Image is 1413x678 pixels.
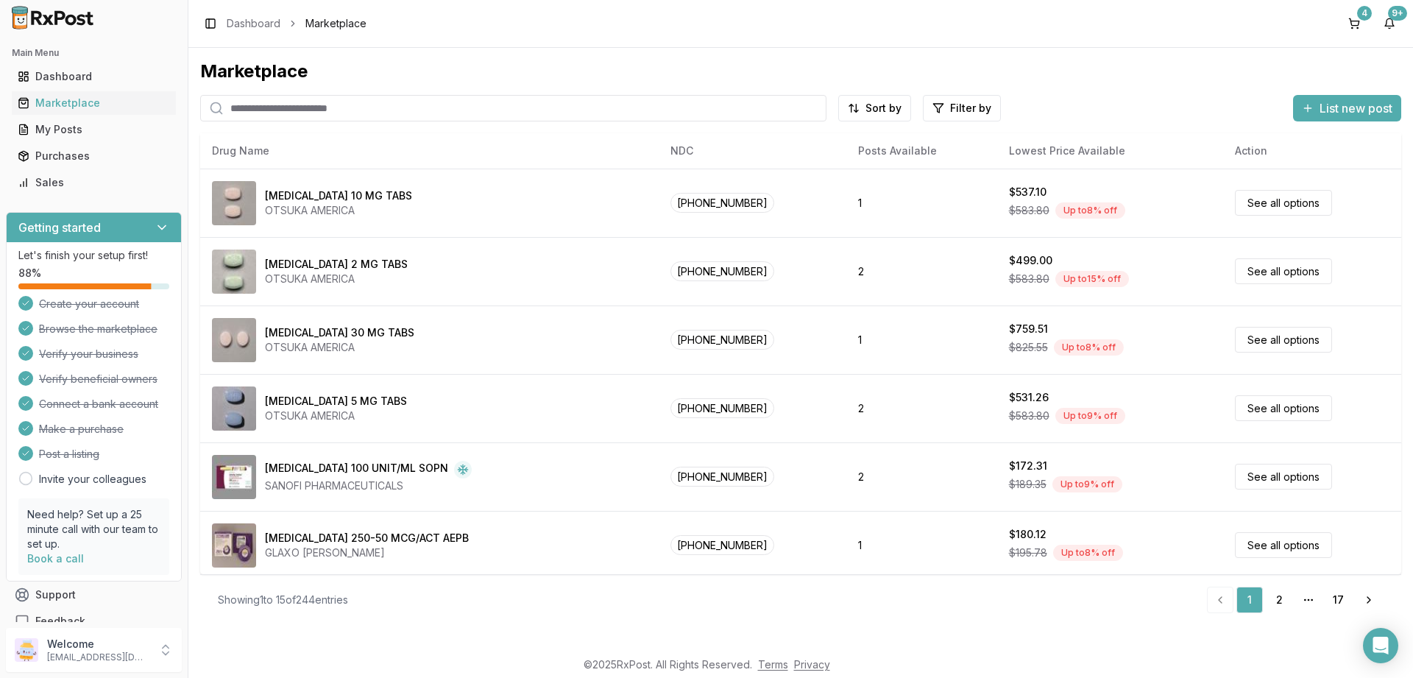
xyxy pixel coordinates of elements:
[265,479,472,493] div: SANOFI PHARMACEUTICALS
[39,297,139,311] span: Create your account
[1009,203,1049,218] span: $583.80
[1354,587,1384,613] a: Go to next page
[1293,95,1401,121] button: List new post
[1009,390,1049,405] div: $531.26
[18,175,170,190] div: Sales
[265,531,469,545] div: [MEDICAL_DATA] 250-50 MCG/ACT AEPB
[1009,545,1047,560] span: $195.78
[1009,527,1047,542] div: $180.12
[27,552,84,565] a: Book a call
[6,171,182,194] button: Sales
[1009,340,1048,355] span: $825.55
[1235,464,1332,490] a: See all options
[18,248,169,263] p: Let's finish your setup first!
[47,651,149,663] p: [EMAIL_ADDRESS][DOMAIN_NAME]
[794,658,830,671] a: Privacy
[1223,133,1401,169] th: Action
[18,122,170,137] div: My Posts
[846,237,997,306] td: 2
[1009,185,1047,199] div: $537.10
[27,507,160,551] p: Need help? Set up a 25 minute call with our team to set up.
[6,91,182,115] button: Marketplace
[1325,587,1351,613] a: 17
[670,330,774,350] span: [PHONE_NUMBER]
[846,374,997,442] td: 2
[6,65,182,88] button: Dashboard
[6,118,182,141] button: My Posts
[1357,6,1372,21] div: 4
[1235,395,1332,421] a: See all options
[265,257,408,272] div: [MEDICAL_DATA] 2 MG TABS
[39,347,138,361] span: Verify your business
[18,219,101,236] h3: Getting started
[18,149,170,163] div: Purchases
[39,447,99,462] span: Post a listing
[265,325,414,340] div: [MEDICAL_DATA] 30 MG TABS
[6,608,182,635] button: Feedback
[12,116,176,143] a: My Posts
[35,614,85,629] span: Feedback
[846,511,997,579] td: 1
[1009,322,1048,336] div: $759.51
[1009,272,1049,286] span: $583.80
[1236,587,1263,613] a: 1
[12,47,176,59] h2: Main Menu
[227,16,280,31] a: Dashboard
[1293,102,1401,117] a: List new post
[18,266,41,280] span: 88 %
[265,340,414,355] div: OTSUKA AMERICA
[670,535,774,555] span: [PHONE_NUMBER]
[212,455,256,499] img: Admelog SoloStar 100 UNIT/ML SOPN
[6,144,182,168] button: Purchases
[846,442,997,511] td: 2
[200,60,1401,83] div: Marketplace
[758,658,788,671] a: Terms
[265,409,407,423] div: OTSUKA AMERICA
[846,133,997,169] th: Posts Available
[39,372,157,386] span: Verify beneficial owners
[670,467,774,487] span: [PHONE_NUMBER]
[227,16,366,31] nav: breadcrumb
[39,397,158,412] span: Connect a bank account
[265,461,448,479] div: [MEDICAL_DATA] 100 UNIT/ML SOPN
[659,133,846,169] th: NDC
[670,398,774,418] span: [PHONE_NUMBER]
[865,101,902,116] span: Sort by
[39,472,146,487] a: Invite your colleagues
[1266,587,1292,613] a: 2
[1055,271,1129,287] div: Up to 15 % off
[18,69,170,84] div: Dashboard
[212,181,256,225] img: Abilify 10 MG TABS
[846,169,997,237] td: 1
[670,261,774,281] span: [PHONE_NUMBER]
[39,422,124,437] span: Make a purchase
[265,188,412,203] div: [MEDICAL_DATA] 10 MG TABS
[1342,12,1366,35] button: 4
[1235,190,1332,216] a: See all options
[265,272,408,286] div: OTSUKA AMERICA
[1054,339,1124,356] div: Up to 8 % off
[212,250,256,294] img: Abilify 2 MG TABS
[923,95,1001,121] button: Filter by
[200,133,659,169] th: Drug Name
[1055,408,1125,424] div: Up to 9 % off
[265,203,412,218] div: OTSUKA AMERICA
[39,322,157,336] span: Browse the marketplace
[212,386,256,431] img: Abilify 5 MG TABS
[1009,459,1047,473] div: $172.31
[1055,202,1125,219] div: Up to 8 % off
[15,638,38,662] img: User avatar
[1363,628,1398,663] div: Open Intercom Messenger
[1052,476,1122,492] div: Up to 9 % off
[997,133,1224,169] th: Lowest Price Available
[838,95,911,121] button: Sort by
[846,306,997,374] td: 1
[1009,409,1049,423] span: $583.80
[1053,545,1123,561] div: Up to 8 % off
[12,90,176,116] a: Marketplace
[950,101,991,116] span: Filter by
[12,143,176,169] a: Purchases
[305,16,366,31] span: Marketplace
[218,593,348,607] div: Showing 1 to 15 of 244 entries
[670,193,774,213] span: [PHONE_NUMBER]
